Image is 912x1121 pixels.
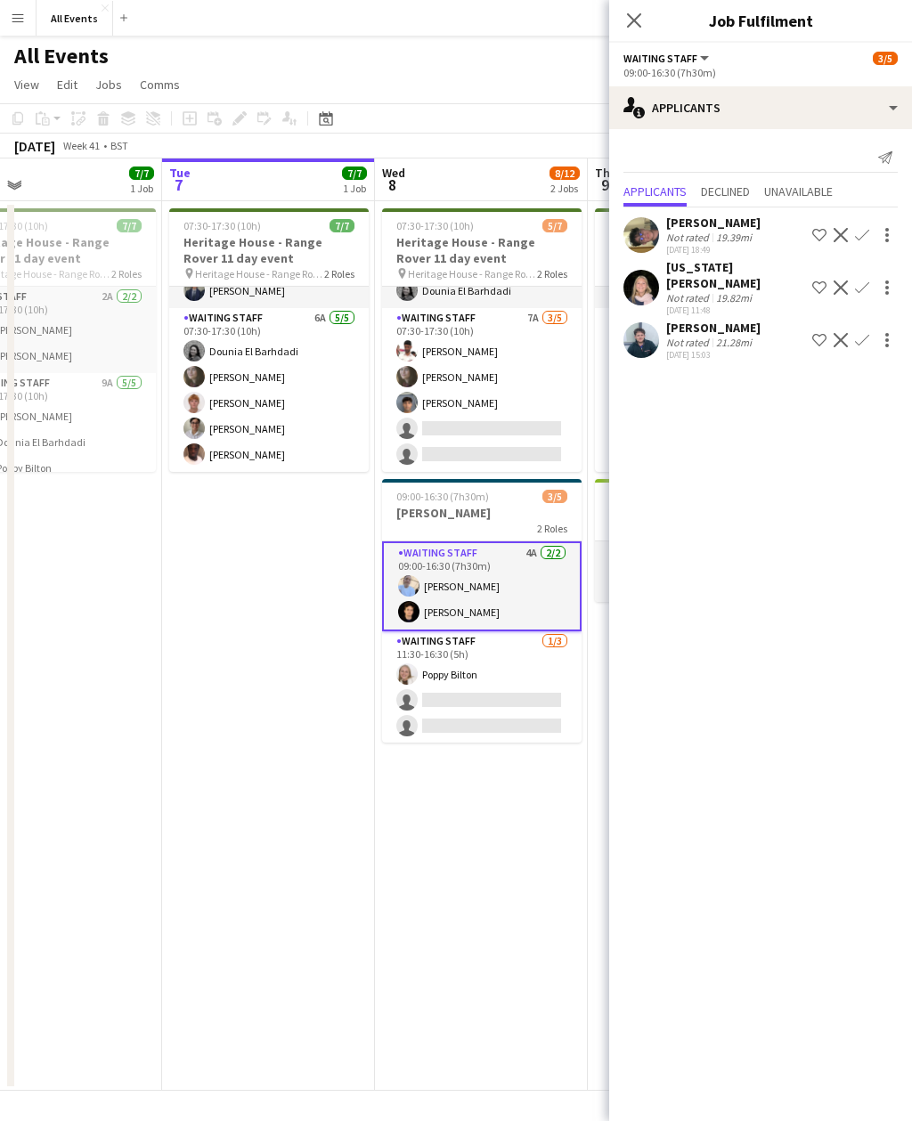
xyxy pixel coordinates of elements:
app-job-card: 07:30-17:30 (10h)7/7Heritage House - Range Rover 11 day event Heritage House - Range Rover 11 day... [169,208,369,472]
div: [DATE] [14,137,55,155]
span: Comms [140,77,180,93]
h3: Heritage House - Range Rover 11 day event [382,234,582,266]
span: Declined [701,185,750,198]
span: 8 [379,175,405,195]
span: Heritage House - Range Rover 11 day event [408,267,537,280]
div: 2 Jobs [550,182,579,195]
span: 7 [167,175,191,195]
a: Jobs [88,73,129,96]
span: Unavailable [764,185,833,198]
span: 7/7 [342,167,367,180]
span: Jobs [95,77,122,93]
a: View [7,73,46,96]
span: 07:30-17:30 (10h) [396,219,474,232]
span: 7/7 [129,167,154,180]
div: [PERSON_NAME] [666,320,761,336]
app-card-role: Waiting Staff4A2/209:00-16:30 (7h30m)[PERSON_NAME][PERSON_NAME] [382,541,582,631]
div: 19.82mi [712,291,755,305]
span: 2 Roles [324,267,354,280]
div: 19.39mi [712,231,755,244]
span: Thu [595,165,617,181]
span: 7/7 [117,219,142,232]
span: Heritage House - Range Rover 11 day event [195,267,324,280]
div: [DATE] 11:48 [666,305,805,316]
button: Waiting Staff [623,52,712,65]
div: 21.28mi [712,336,755,349]
span: 2 Roles [111,267,142,280]
div: Not rated [666,231,712,244]
app-card-role: Waiting Staff6A5/507:30-17:30 (10h)Dounia El Barhdadi[PERSON_NAME][PERSON_NAME][PERSON_NAME][PERS... [169,308,369,472]
h3: Job Fulfilment [609,9,912,32]
span: Tue [169,165,191,181]
h3: [PERSON_NAME] [382,505,582,521]
h3: Verve London Event [595,505,794,521]
span: 7/7 [330,219,354,232]
h3: Heritage House - Range Rover 11 day event [169,234,369,266]
span: Edit [57,77,77,93]
div: [DATE] 18:49 [666,244,761,256]
app-card-role: Waiting Staff1/311:30-16:30 (5h)Poppy Bilton [382,631,582,743]
app-job-card: 16:00-21:30 (5h30m)1/1Verve London Event VR HQ1 RoleEvents (Event Staff)1/116:00-21:30 (5h30m)[PE... [595,479,794,602]
span: Wed [382,165,405,181]
span: 3/5 [873,52,898,65]
app-card-role: Events (Event Staff)1/116:00-21:30 (5h30m)[PERSON_NAME] [595,541,794,602]
span: View [14,77,39,93]
div: BST [110,139,128,152]
div: [PERSON_NAME] [666,215,761,231]
div: 09:00-16:30 (7h30m) [623,66,898,79]
app-job-card: 09:00-16:30 (7h30m)3/5[PERSON_NAME]2 RolesWaiting Staff4A2/209:00-16:30 (7h30m)[PERSON_NAME][PERS... [382,479,582,743]
app-job-card: 07:30-17:30 (10h)6/7Heritage House - Range Rover 11 day event Heritage House - Range Rover 11 day... [595,208,794,472]
app-card-role: Waiting Staff1A4/507:30-17:30 (10h)[PERSON_NAME][PERSON_NAME]Poppy Bilton[PERSON_NAME] [595,308,794,472]
span: 9 [592,175,617,195]
span: 3/5 [542,490,567,503]
app-card-role: Waiting Staff7A3/507:30-17:30 (10h)[PERSON_NAME][PERSON_NAME][PERSON_NAME] [382,308,582,472]
div: [US_STATE][PERSON_NAME] [666,259,805,291]
span: 07:30-17:30 (10h) [183,219,261,232]
span: Waiting Staff [623,52,697,65]
h1: All Events [14,43,109,69]
div: 1 Job [130,182,153,195]
a: Edit [50,73,85,96]
div: [DATE] 15:03 [666,349,761,361]
div: Not rated [666,291,712,305]
span: 2 Roles [537,267,567,280]
div: Not rated [666,336,712,349]
div: 1 Job [343,182,366,195]
span: 09:00-16:30 (7h30m) [396,490,489,503]
span: 5/7 [542,219,567,232]
div: Applicants [609,86,912,129]
span: Week 41 [59,139,103,152]
app-job-card: 07:30-17:30 (10h)5/7Heritage House - Range Rover 11 day event Heritage House - Range Rover 11 day... [382,208,582,472]
span: 8/12 [550,167,580,180]
a: Comms [133,73,187,96]
h3: Heritage House - Range Rover 11 day event [595,234,794,266]
span: Applicants [623,185,687,198]
span: 2 Roles [537,522,567,535]
button: All Events [37,1,113,36]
